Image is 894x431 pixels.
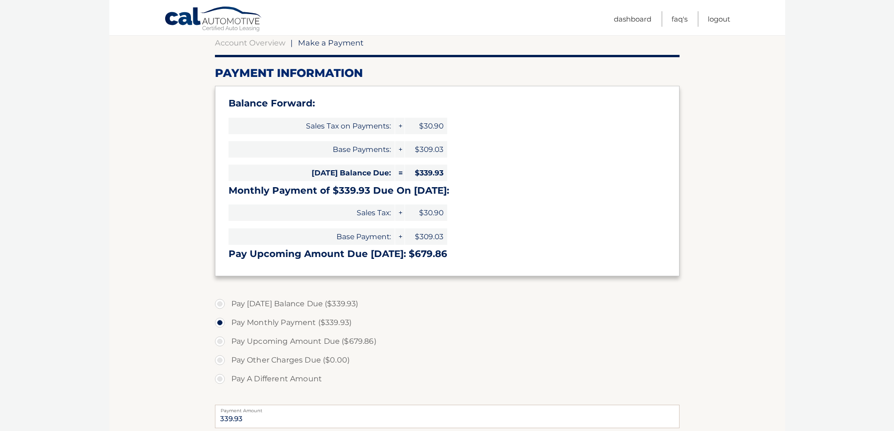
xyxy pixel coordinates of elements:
[215,405,680,412] label: Payment Amount
[395,141,405,158] span: +
[229,185,666,197] h3: Monthly Payment of $339.93 Due On [DATE]:
[215,351,680,370] label: Pay Other Charges Due ($0.00)
[215,38,285,47] a: Account Overview
[229,98,666,109] h3: Balance Forward:
[229,118,395,134] span: Sales Tax on Payments:
[405,141,447,158] span: $309.03
[215,405,680,428] input: Payment Amount
[395,165,405,181] span: =
[614,11,651,27] a: Dashboard
[215,313,680,332] label: Pay Monthly Payment ($339.93)
[395,228,405,245] span: +
[164,6,263,33] a: Cal Automotive
[405,204,447,221] span: $30.90
[229,248,666,260] h3: Pay Upcoming Amount Due [DATE]: $679.86
[672,11,688,27] a: FAQ's
[395,204,405,221] span: +
[229,141,395,158] span: Base Payments:
[290,38,293,47] span: |
[229,165,395,181] span: [DATE] Balance Due:
[405,228,447,245] span: $309.03
[298,38,364,47] span: Make a Payment
[405,165,447,181] span: $339.93
[215,295,680,313] label: Pay [DATE] Balance Due ($339.93)
[405,118,447,134] span: $30.90
[229,204,395,221] span: Sales Tax:
[229,228,395,245] span: Base Payment:
[215,66,680,80] h2: Payment Information
[708,11,730,27] a: Logout
[215,332,680,351] label: Pay Upcoming Amount Due ($679.86)
[395,118,405,134] span: +
[215,370,680,388] label: Pay A Different Amount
